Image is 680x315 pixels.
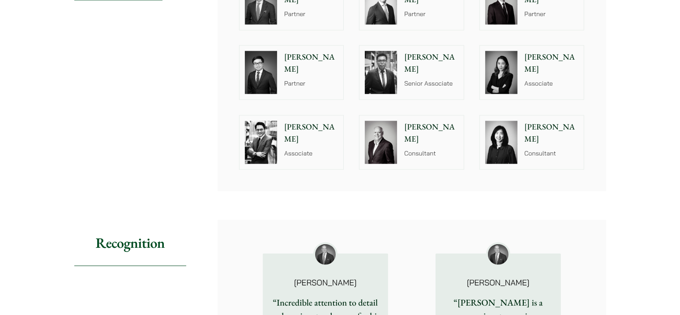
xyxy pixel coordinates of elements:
a: [PERSON_NAME] Associate [479,45,585,100]
p: [PERSON_NAME] [525,51,579,75]
p: Associate [284,149,338,158]
a: [PERSON_NAME] Associate [239,115,344,170]
p: Consultant [525,149,579,158]
a: [PERSON_NAME] Consultant [359,115,464,170]
p: [PERSON_NAME] [284,51,338,75]
p: Partner [404,9,458,19]
p: Partner [284,9,338,19]
a: [PERSON_NAME] Senior Associate [359,45,464,100]
a: [PERSON_NAME] Consultant [479,115,585,170]
p: Consultant [404,149,458,158]
p: [PERSON_NAME] [450,279,547,287]
p: [PERSON_NAME] [404,121,458,145]
p: Partner [284,79,338,88]
p: [PERSON_NAME] [525,121,579,145]
p: [PERSON_NAME] [284,121,338,145]
p: [PERSON_NAME] [277,279,374,287]
a: [PERSON_NAME] Partner [239,45,344,100]
h2: Recognition [74,220,186,266]
p: Senior Associate [404,79,458,88]
p: Partner [525,9,579,19]
p: [PERSON_NAME] [404,51,458,75]
p: Associate [525,79,579,88]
